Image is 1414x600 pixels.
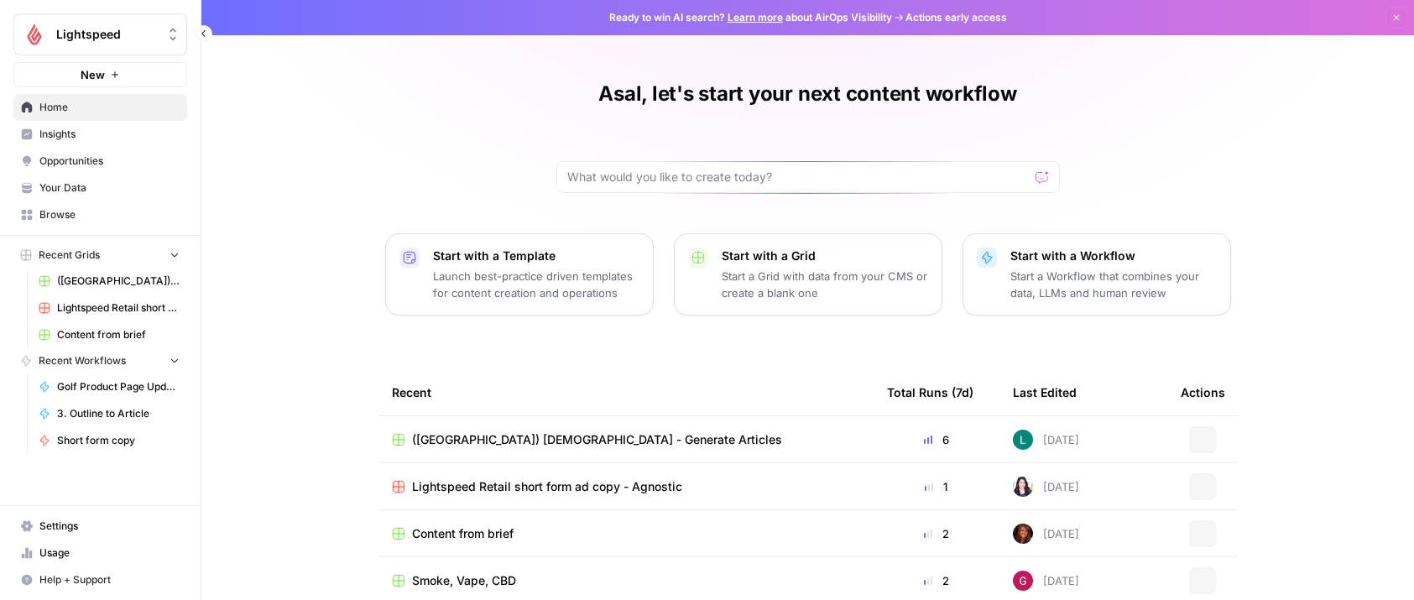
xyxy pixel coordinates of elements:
div: Recent [392,369,860,415]
button: Help + Support [13,566,187,593]
p: Launch best-practice driven templates for content creation and operations [433,268,639,301]
div: [DATE] [1013,477,1079,497]
span: Lightspeed Retail short form ad copy - Agnostic [412,478,682,495]
a: Lightspeed Retail short form ad copy - Agnostic [31,295,187,321]
button: Start with a TemplateLaunch best-practice driven templates for content creation and operations [385,233,654,316]
p: Start with a Workflow [1010,248,1217,264]
span: Short form copy [57,433,180,448]
span: Smoke, Vape, CBD [412,572,516,589]
span: Opportunities [39,154,180,169]
div: 2 [887,525,986,542]
span: Insights [39,127,180,142]
img: 29pd19jyq3m1b2eeoz0umwn6rt09 [1013,524,1033,544]
button: Start with a WorkflowStart a Workflow that combines your data, LLMs and human review [963,233,1231,316]
p: Start with a Grid [722,248,928,264]
span: Browse [39,207,180,222]
div: Total Runs (7d) [887,369,973,415]
div: 6 [887,431,986,448]
span: ([GEOGRAPHIC_DATA]) [DEMOGRAPHIC_DATA] - Generate Articles [57,274,180,289]
span: Ready to win AI search? about AirOps Visibility [609,10,892,25]
div: 1 [887,478,986,495]
button: Workspace: Lightspeed [13,13,187,55]
div: Actions [1181,369,1225,415]
img: Lightspeed Logo [19,19,50,50]
a: ([GEOGRAPHIC_DATA]) [DEMOGRAPHIC_DATA] - Generate Articles [31,268,187,295]
a: Insights [13,121,187,148]
span: Lightspeed [56,26,158,43]
div: [DATE] [1013,571,1079,591]
div: 2 [887,572,986,589]
span: Help + Support [39,572,180,587]
span: Golf Product Page Update [57,379,180,394]
button: Recent Grids [13,243,187,268]
span: ([GEOGRAPHIC_DATA]) [DEMOGRAPHIC_DATA] - Generate Articles [412,431,782,448]
a: Settings [13,513,187,540]
button: New [13,62,187,87]
span: Actions early access [905,10,1007,25]
a: Short form copy [31,427,187,454]
span: Content from brief [57,327,180,342]
span: Home [39,100,180,115]
span: Recent Grids [39,248,100,263]
a: 3. Outline to Article [31,400,187,427]
a: Content from brief [31,321,187,348]
img: wdke7mwtj0nxznpffym0k1wpceu2 [1013,477,1033,497]
span: Recent Workflows [39,353,126,368]
span: 3. Outline to Article [57,406,180,421]
a: Golf Product Page Update [31,373,187,400]
span: New [81,66,105,83]
h1: Asal, let's start your next content workflow [598,81,1016,107]
img: ca8uqh5btqcs3q7aizhnokptzm0x [1013,571,1033,591]
div: [DATE] [1013,524,1079,544]
span: Lightspeed Retail short form ad copy - Agnostic [57,300,180,316]
a: Usage [13,540,187,566]
p: Start a Grid with data from your CMS or create a blank one [722,268,928,301]
a: Home [13,94,187,121]
span: Your Data [39,180,180,196]
button: Recent Workflows [13,348,187,373]
div: [DATE] [1013,430,1079,450]
button: Start with a GridStart a Grid with data from your CMS or create a blank one [674,233,942,316]
input: What would you like to create today? [567,169,1029,185]
a: Browse [13,201,187,228]
p: Start a Workflow that combines your data, LLMs and human review [1010,268,1217,301]
p: Start with a Template [433,248,639,264]
a: Content from brief [392,525,860,542]
span: Usage [39,545,180,561]
a: ([GEOGRAPHIC_DATA]) [DEMOGRAPHIC_DATA] - Generate Articles [392,431,860,448]
a: Lightspeed Retail short form ad copy - Agnostic [392,478,860,495]
a: Learn more [728,11,783,23]
span: Settings [39,519,180,534]
div: Last Edited [1013,369,1077,415]
a: Opportunities [13,148,187,175]
span: Content from brief [412,525,514,542]
a: Smoke, Vape, CBD [392,572,860,589]
img: kyw61p6127wv3z0ejzwmwdf0nglq [1013,430,1033,450]
a: Your Data [13,175,187,201]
